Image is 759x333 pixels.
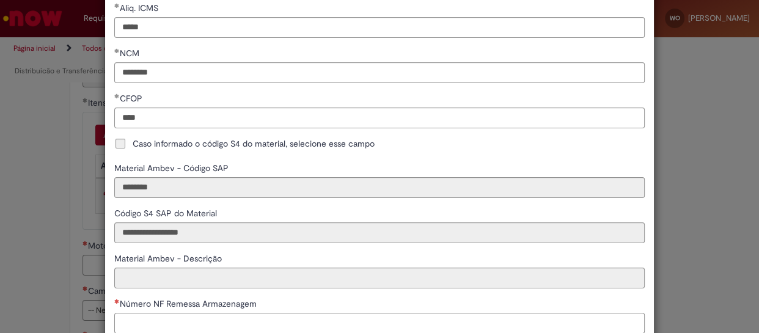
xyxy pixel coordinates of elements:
span: Somente leitura - Material Ambev - Código SAP [114,163,231,174]
label: Somente leitura - Material Ambev - Descrição [114,252,224,265]
span: Aliq. ICMS [120,2,161,13]
span: Caso informado o código S4 do material, selecione esse campo [133,137,375,150]
input: NCM [114,62,645,83]
span: Obrigatório Preenchido [114,48,120,53]
span: Somente leitura - Código S4 SAP do Material [114,208,219,219]
span: Necessários [114,299,120,304]
span: NCM [120,48,142,59]
span: Somente leitura - Material Ambev - Descrição [114,253,224,264]
span: Número NF Remessa Armazenagem [120,298,259,309]
label: Somente leitura - Material Ambev - Código SAP [114,162,231,174]
input: Material Ambev - Descrição [114,268,645,288]
input: Aliq. ICMS [114,17,645,38]
input: Material Ambev - Código SAP [114,177,645,198]
span: CFOP [120,93,145,104]
span: Obrigatório Preenchido [114,3,120,8]
input: Código S4 SAP do Material [114,222,645,243]
span: Obrigatório Preenchido [114,93,120,98]
input: CFOP [114,108,645,128]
